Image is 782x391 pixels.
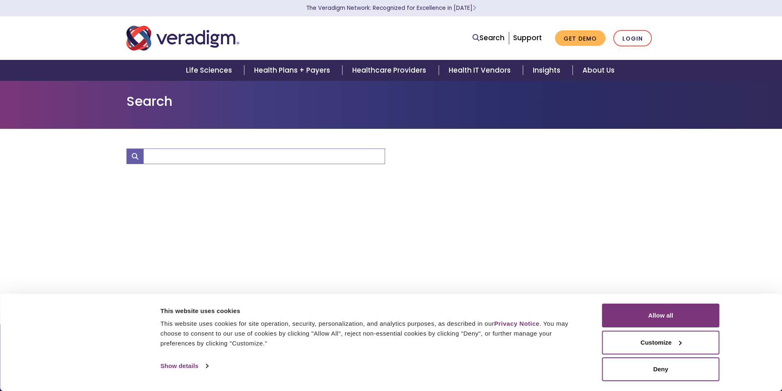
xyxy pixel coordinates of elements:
a: Insights [523,60,573,81]
h1: Search [126,94,656,109]
a: Health Plans + Payers [244,60,342,81]
a: Search [472,32,505,43]
a: Healthcare Providers [342,60,438,81]
a: Login [613,30,652,47]
a: Life Sciences [176,60,244,81]
div: This website uses cookies [161,306,584,316]
button: Deny [602,357,720,381]
button: Allow all [602,304,720,327]
input: Search [143,149,385,164]
a: Privacy Notice [494,320,539,327]
span: Learn More [472,4,476,12]
a: Get Demo [555,30,605,46]
a: The Veradigm Network: Recognized for Excellence in [DATE]Learn More [306,4,476,12]
a: Support [513,33,542,43]
a: Health IT Vendors [439,60,523,81]
a: About Us [573,60,624,81]
div: This website uses cookies for site operation, security, personalization, and analytics purposes, ... [161,319,584,348]
img: Veradigm logo [126,25,239,52]
button: Customize [602,331,720,354]
a: Show details [161,360,208,372]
